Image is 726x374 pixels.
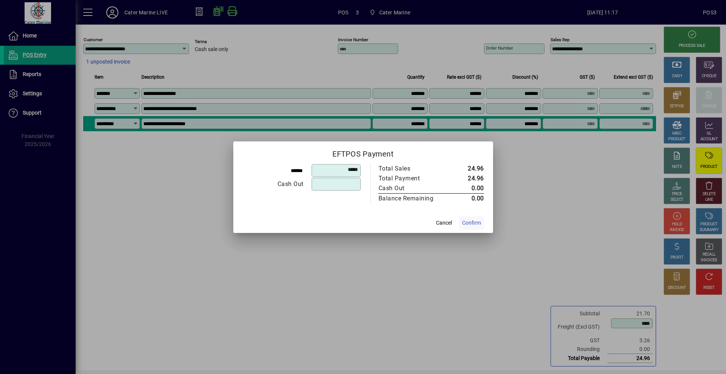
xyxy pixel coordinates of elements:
[378,174,450,183] td: Total Payment
[450,174,484,183] td: 24.96
[233,141,493,163] h2: EFTPOS Payment
[450,183,484,194] td: 0.00
[432,216,456,230] button: Cancel
[378,164,450,174] td: Total Sales
[450,193,484,203] td: 0.00
[436,219,452,227] span: Cancel
[450,164,484,174] td: 24.96
[379,194,442,203] div: Balance Remaining
[243,180,304,189] div: Cash Out
[462,219,481,227] span: Confirm
[379,184,442,193] div: Cash Out
[459,216,484,230] button: Confirm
